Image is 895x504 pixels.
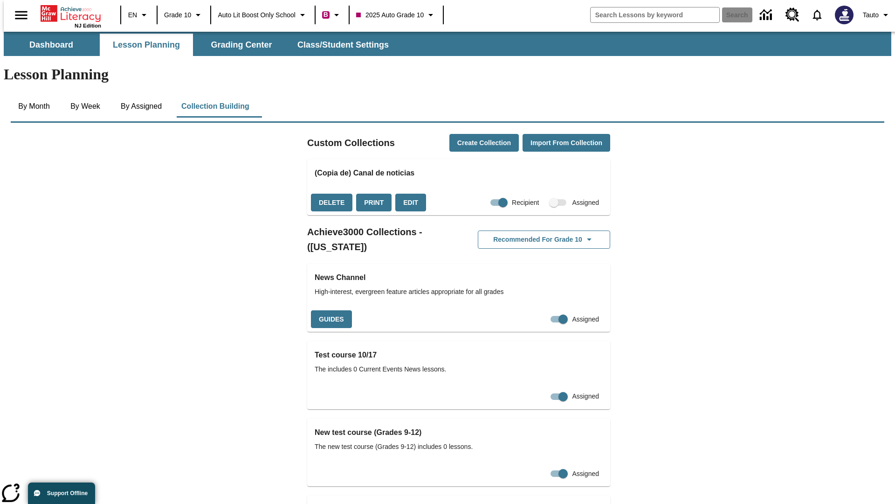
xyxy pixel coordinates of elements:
span: Auto Lit Boost only School [218,10,296,20]
button: By Assigned [113,95,169,118]
button: Guides [311,310,352,329]
button: Print, will open in a new window [356,194,392,212]
button: Language: EN, Select a language [124,7,154,23]
button: Class/Student Settings [290,34,396,56]
h1: Lesson Planning [4,66,891,83]
span: The includes 0 Current Events News lessons. [315,364,603,374]
button: Edit [395,194,426,212]
button: Profile/Settings [859,7,895,23]
div: SubNavbar [4,32,891,56]
a: Home [41,4,101,23]
button: Grading Center [195,34,288,56]
h3: Test course 10/17 [315,349,603,362]
button: Boost Class color is violet red. Change class color [318,7,346,23]
span: The new test course (Grades 9-12) includes 0 lessons. [315,442,603,452]
span: NJ Edition [75,23,101,28]
button: Lesson Planning [100,34,193,56]
button: Open side menu [7,1,35,29]
span: EN [128,10,137,20]
button: Import from Collection [523,134,610,152]
button: Delete [311,194,352,212]
span: Tauto [863,10,879,20]
a: Resource Center, Will open in new tab [780,2,805,28]
button: Class: 2025 Auto Grade 10, Select your class [352,7,440,23]
h3: New test course (Grades 9-12) [315,426,603,439]
span: High-interest, evergreen feature articles appropriate for all grades [315,287,603,297]
span: Assigned [572,198,599,208]
a: Notifications [805,3,829,27]
span: Assigned [572,315,599,324]
h3: (Copia de) Canal de noticias [315,167,603,180]
span: Assigned [572,392,599,401]
span: B [324,9,328,21]
span: Recipient [512,198,539,208]
button: Grade: Grade 10, Select a grade [160,7,207,23]
h2: Achieve3000 Collections - ([US_STATE]) [307,224,459,254]
span: Assigned [572,469,599,479]
span: Grade 10 [164,10,191,20]
button: Dashboard [5,34,98,56]
h2: Custom Collections [307,135,395,150]
h3: News Channel [315,271,603,284]
div: SubNavbar [4,34,397,56]
button: Recommended for Grade 10 [478,231,610,249]
button: Collection Building [174,95,257,118]
button: By Month [11,95,57,118]
input: search field [591,7,719,22]
img: Avatar [835,6,854,24]
span: Support Offline [47,490,88,497]
button: By Week [62,95,109,118]
button: Create Collection [449,134,519,152]
a: Data Center [754,2,780,28]
button: School: Auto Lit Boost only School, Select your school [214,7,312,23]
span: 2025 Auto Grade 10 [356,10,424,20]
button: Support Offline [28,483,95,504]
div: Home [41,3,101,28]
button: Select a new avatar [829,3,859,27]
